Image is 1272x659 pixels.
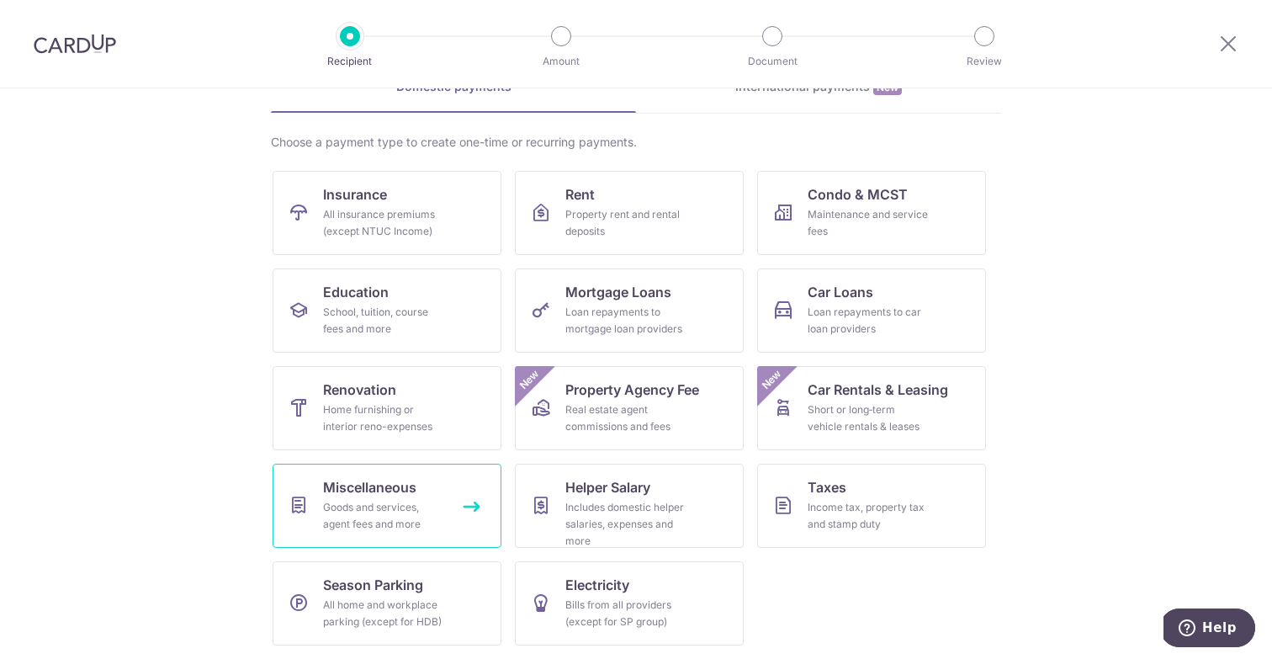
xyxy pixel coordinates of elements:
div: Goods and services, agent fees and more [323,499,444,533]
div: Short or long‑term vehicle rentals & leases [808,401,929,435]
span: Miscellaneous [323,477,416,497]
a: TaxesIncome tax, property tax and stamp duty [757,464,986,548]
div: Real estate agent commissions and fees [565,401,686,435]
iframe: Opens a widget where you can find more information [1163,609,1255,651]
img: CardUp [34,34,116,54]
a: Mortgage LoansLoan repayments to mortgage loan providers [515,268,744,353]
a: EducationSchool, tuition, course fees and more [273,268,501,353]
a: MiscellaneousGoods and services, agent fees and more [273,464,501,548]
div: Maintenance and service fees [808,206,929,240]
span: Helper Salary [565,477,650,497]
p: Amount [499,53,623,70]
div: All insurance premiums (except NTUC Income) [323,206,444,240]
a: Car LoansLoan repayments to car loan providers [757,268,986,353]
span: Condo & MCST [808,184,908,205]
span: New [758,366,786,394]
div: All home and workplace parking (except for HDB) [323,597,444,630]
span: Property Agency Fee [565,380,699,400]
div: Property rent and rental deposits [565,206,686,240]
div: Home furnishing or interior reno-expenses [323,401,444,435]
div: Loan repayments to car loan providers [808,304,929,337]
p: Recipient [288,53,412,70]
span: New [516,366,543,394]
a: Season ParkingAll home and workplace parking (except for HDB) [273,561,501,646]
span: Help [39,12,73,27]
span: Season Parking [323,575,423,595]
a: Helper SalaryIncludes domestic helper salaries, expenses and more [515,464,744,548]
span: Education [323,282,389,302]
span: Car Rentals & Leasing [808,380,948,400]
a: Condo & MCSTMaintenance and service fees [757,171,986,255]
div: Bills from all providers (except for SP group) [565,597,686,630]
div: Choose a payment type to create one-time or recurring payments. [271,134,1001,151]
a: ElectricityBills from all providers (except for SP group) [515,561,744,646]
a: RenovationHome furnishing or interior reno-expenses [273,366,501,450]
p: Document [710,53,835,70]
div: Includes domestic helper salaries, expenses and more [565,499,686,550]
a: InsuranceAll insurance premiums (except NTUC Income) [273,171,501,255]
div: Loan repayments to mortgage loan providers [565,304,686,337]
span: Taxes [808,477,846,497]
span: Rent [565,184,595,205]
p: Review [922,53,1047,70]
span: Car Loans [808,282,873,302]
span: Electricity [565,575,629,595]
a: Property Agency FeeReal estate agent commissions and feesNew [515,366,744,450]
div: School, tuition, course fees and more [323,304,444,337]
span: Mortgage Loans [565,282,671,302]
div: Income tax, property tax and stamp duty [808,499,929,533]
span: Insurance [323,184,387,205]
span: Renovation [323,380,396,400]
a: RentProperty rent and rental deposits [515,171,744,255]
a: Car Rentals & LeasingShort or long‑term vehicle rentals & leasesNew [757,366,986,450]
